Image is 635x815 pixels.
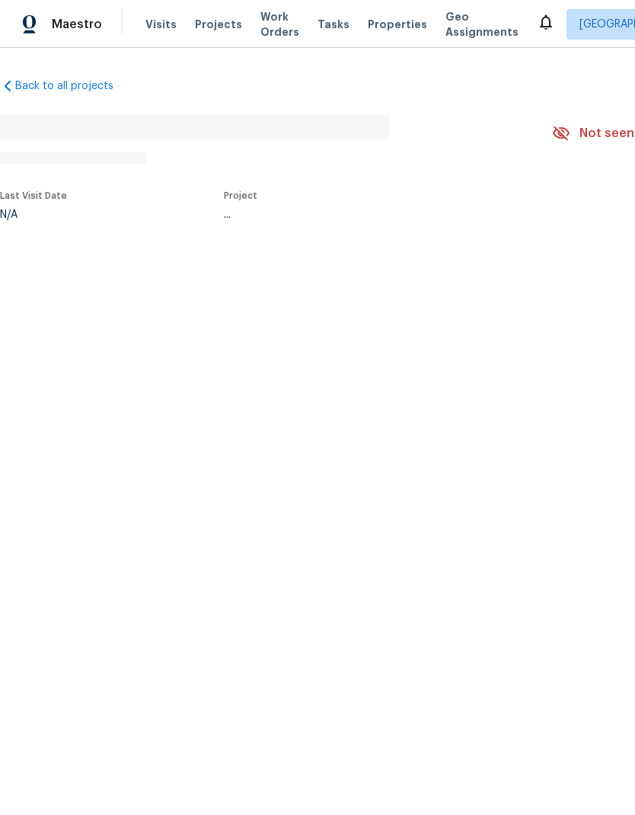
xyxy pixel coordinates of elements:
[224,209,516,220] div: ...
[445,9,519,40] span: Geo Assignments
[195,17,242,32] span: Projects
[260,9,299,40] span: Work Orders
[317,19,349,30] span: Tasks
[368,17,427,32] span: Properties
[52,17,102,32] span: Maestro
[145,17,177,32] span: Visits
[224,191,257,200] span: Project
